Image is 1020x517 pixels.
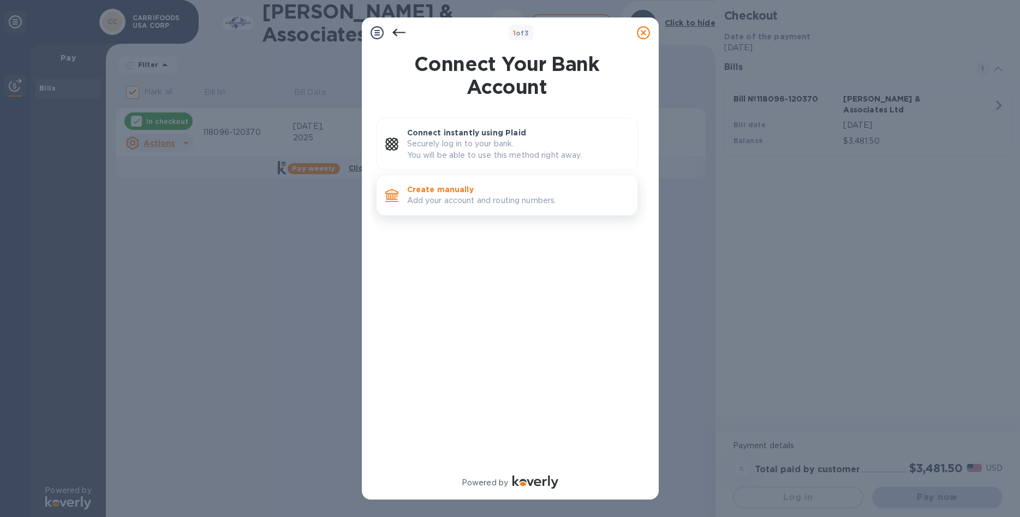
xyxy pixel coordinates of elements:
[407,195,629,206] p: Add your account and routing numbers.
[513,29,516,37] span: 1
[407,138,629,161] p: Securely log in to your bank. You will be able to use this method right away.
[407,184,629,195] p: Create manually
[372,52,642,98] h1: Connect Your Bank Account
[512,476,558,489] img: Logo
[407,127,629,138] p: Connect instantly using Plaid
[462,477,508,489] p: Powered by
[513,29,529,37] b: of 3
